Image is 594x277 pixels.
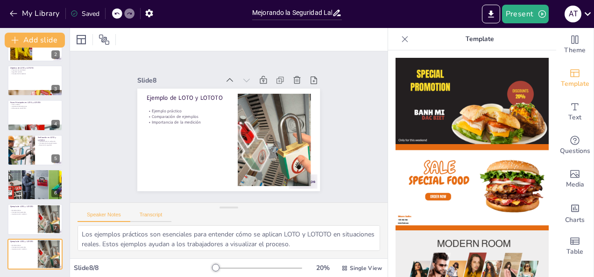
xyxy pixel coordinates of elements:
[10,213,35,215] p: Importancia de la medición
[564,45,586,55] span: Theme
[51,154,60,163] div: 5
[556,129,594,162] div: Get real-time input from your audience
[133,77,215,94] div: Slide 8
[10,104,60,106] p: Pasos similares
[252,6,332,20] input: Insert title
[556,95,594,129] div: Add text boxes
[556,229,594,263] div: Add a table
[10,240,35,243] p: Ejemplo de LOTO y LOTOTO
[10,73,60,75] p: Comparación de objetivos
[10,244,35,246] p: Ejemplo práctico
[7,65,63,96] div: 3
[51,50,60,59] div: 2
[78,212,130,222] button: Speaker Notes
[38,142,60,144] p: Comparación de procedimientos
[311,263,334,272] div: 20 %
[10,248,35,250] p: Importancia de la medición
[7,169,63,200] div: 6
[7,6,64,21] button: My Library
[51,85,60,93] div: 3
[10,69,60,71] p: Prevención de accidentes
[10,175,60,177] p: Elevación de la seguridad
[74,263,212,272] div: Slide 8 / 8
[396,144,549,230] img: thumb-2.png
[130,212,172,222] button: Transcript
[38,140,60,142] p: Importancia de la verificación
[51,258,60,267] div: 8
[556,162,594,196] div: Add images, graphics, shapes or video
[566,180,584,190] span: Media
[10,206,35,208] p: Ejemplo de LOTO y LOTOTO
[10,210,35,212] p: Ejemplo práctico
[556,28,594,62] div: Change the overall theme
[560,146,590,156] span: Questions
[556,196,594,229] div: Add charts and graphs
[566,247,583,257] span: Table
[7,135,63,166] div: 5
[565,5,581,23] button: a t
[10,107,60,109] p: Diferenciación de LOTOTO
[350,264,382,272] span: Single View
[78,225,380,251] textarea: Los ejemplos prácticos son esenciales para entender cómo se aplican LOTO y LOTOTO en situaciones ...
[146,120,228,134] p: Importancia de la medición
[144,94,226,111] p: Ejemplo de LOTO y LOTOTO
[7,239,63,270] div: 8
[10,246,35,248] p: Comparación de ejemplos
[7,204,63,235] div: 7
[99,34,110,45] span: Position
[10,212,35,214] p: Comparación de ejemplos
[7,100,63,131] div: 4
[482,5,500,23] button: Export to PowerPoint
[10,173,60,175] p: Seguridad media
[561,79,589,89] span: Template
[568,112,581,123] span: Text
[396,58,549,144] img: thumb-1.png
[10,106,60,108] p: Importancia del aislamiento
[5,33,65,48] button: Add slide
[38,144,60,146] p: Mejora de la seguridad
[38,136,60,141] p: Verificación en LOTO y LOTOTO
[51,189,60,197] div: 6
[10,101,60,104] p: Pasos Principales en LOTO y LOTOTO
[74,32,89,47] div: Layout
[51,120,60,128] div: 4
[412,28,547,50] p: Template
[145,108,227,123] p: Ejemplo práctico
[10,171,60,173] p: Seguridad en LOTO y LOTOTO
[71,9,99,18] div: Saved
[565,215,585,225] span: Charts
[146,114,228,128] p: Comparación de ejemplos
[10,67,60,69] p: Objetivo de LOTO y LOTOTO
[10,177,60,179] p: Cultura de seguridad
[565,6,581,22] div: a t
[10,71,60,73] p: Seguridad residual
[51,224,60,232] div: 7
[556,62,594,95] div: Add ready made slides
[502,5,549,23] button: Present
